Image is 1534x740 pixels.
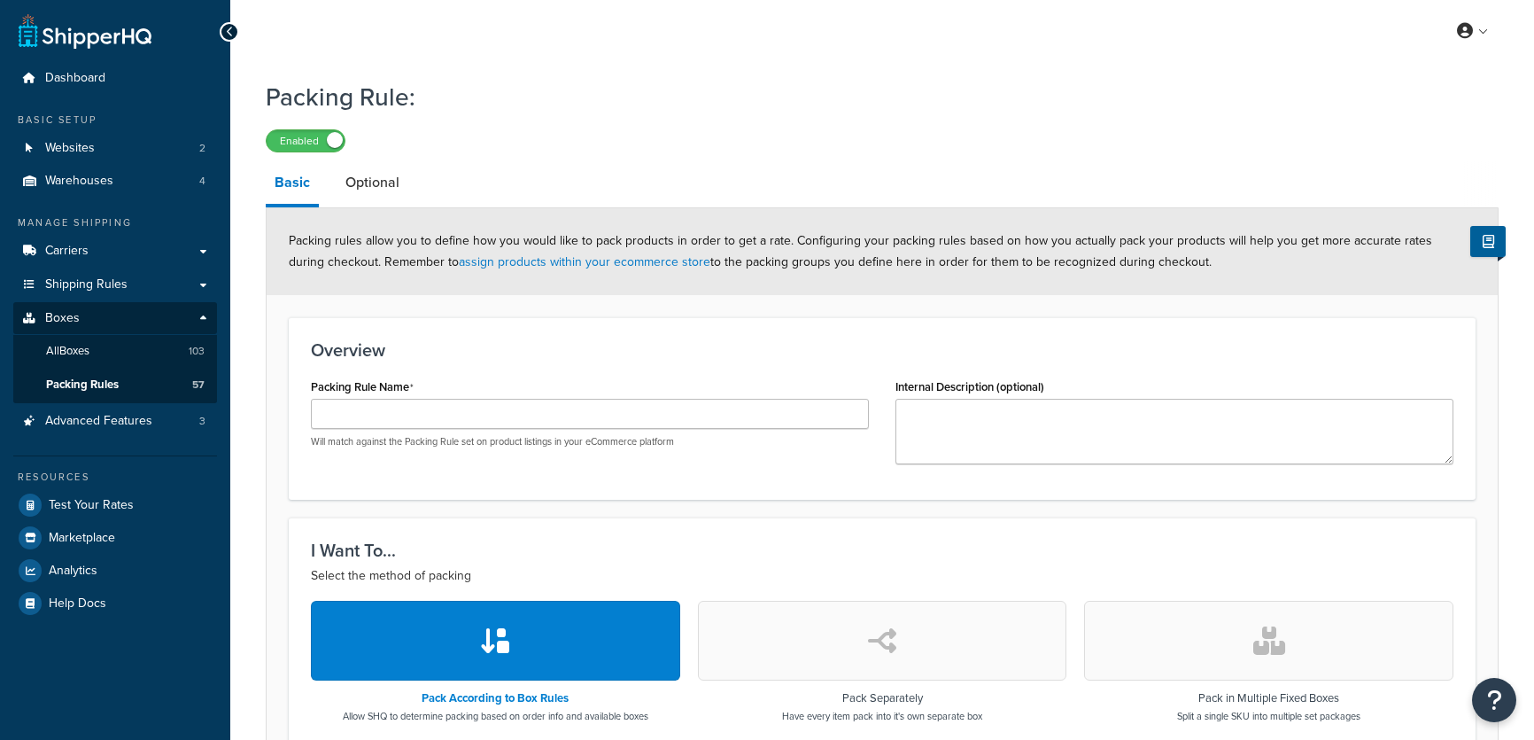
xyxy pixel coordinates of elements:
[49,498,134,513] span: Test Your Rates
[13,335,217,368] a: AllBoxes103
[49,531,115,546] span: Marketplace
[199,414,205,429] span: 3
[13,555,217,587] a: Analytics
[1177,692,1360,705] h3: Pack in Multiple Fixed Boxes
[45,141,95,156] span: Websites
[1177,709,1360,723] p: Split a single SKU into multiple set packages
[13,113,217,128] div: Basic Setup
[895,380,1044,393] label: Internal Description (optional)
[311,340,1453,360] h3: Overview
[13,588,217,619] a: Help Docs
[199,141,205,156] span: 2
[13,269,217,301] a: Shipping Rules
[289,231,1432,271] span: Packing rules allow you to define how you would like to pack products in order to get a rate. Con...
[782,692,982,705] h3: Pack Separately
[266,161,319,207] a: Basic
[311,380,414,394] label: Packing Rule Name
[49,564,97,579] span: Analytics
[337,161,408,204] a: Optional
[13,405,217,438] a: Advanced Features3
[199,174,205,189] span: 4
[13,235,217,268] a: Carriers
[45,414,152,429] span: Advanced Features
[13,369,217,401] li: Packing Rules
[782,709,982,723] p: Have every item pack into it's own separate box
[46,344,89,359] span: All Boxes
[13,165,217,198] li: Warehouses
[459,253,710,271] a: assign products within your ecommerce store
[45,277,128,292] span: Shipping Rules
[13,132,217,165] li: Websites
[13,522,217,554] a: Marketplace
[13,302,217,335] a: Boxes
[13,132,217,165] a: Websites2
[13,489,217,521] a: Test Your Rates
[192,378,205,393] span: 57
[45,174,113,189] span: Warehouses
[13,302,217,403] li: Boxes
[311,435,869,448] p: Will match against the Packing Rule set on product listings in your eCommerce platform
[45,71,105,86] span: Dashboard
[1472,678,1516,722] button: Open Resource Center
[13,165,217,198] a: Warehouses4
[267,130,345,152] label: Enabled
[343,692,648,705] h3: Pack According to Box Rules
[13,369,217,401] a: Packing Rules57
[13,470,217,485] div: Resources
[266,80,1476,114] h1: Packing Rule:
[343,709,648,723] p: Allow SHQ to determine packing based on order info and available boxes
[311,541,1453,560] h3: I Want To...
[13,62,217,95] a: Dashboard
[46,378,119,393] span: Packing Rules
[1470,226,1506,257] button: Show Help Docs
[189,344,205,359] span: 103
[45,244,89,259] span: Carriers
[45,311,80,326] span: Boxes
[13,405,217,438] li: Advanced Features
[311,565,1453,587] p: Select the method of packing
[13,215,217,230] div: Manage Shipping
[49,596,106,611] span: Help Docs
